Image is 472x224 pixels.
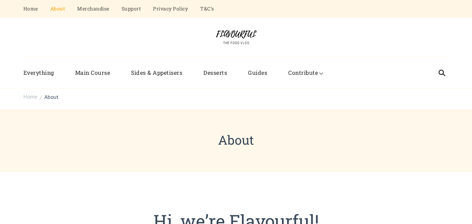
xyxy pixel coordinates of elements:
[121,64,193,82] a: Sides & Appetisers
[193,64,238,82] a: Desserts
[210,28,262,46] img: Flavourful
[23,93,37,100] span: Home
[23,130,449,149] h1: About
[238,64,278,82] a: Guides
[65,64,121,82] a: Main Course
[40,93,42,102] span: /
[23,93,37,101] a: Home
[23,64,65,82] a: Everything
[278,64,328,82] a: Contribute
